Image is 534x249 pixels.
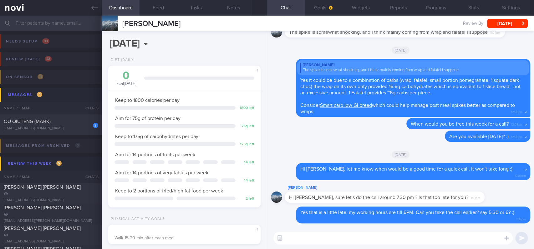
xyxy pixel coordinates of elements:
span: When would you be free this week for a call? [411,122,509,127]
span: [DATE] [392,151,409,158]
span: Yes it could be due to a combination of carbs (wrap, falafel, small portion pomegranate, 1 squate... [300,78,521,95]
span: [PERSON_NAME] [PERSON_NAME] [4,226,81,231]
span: Hi [PERSON_NAME], let me know when would be a good time for a quick call. It won't take long :) [300,167,512,172]
span: 1 [37,92,42,97]
div: 14 left [239,178,254,183]
a: Smart carb low GI bread [320,103,372,108]
span: 10:09am [515,172,526,178]
span: 12:08pm [511,133,523,139]
div: Messages from Archived [4,142,82,150]
div: The spike is somewhat shocking, and I think mainly coming from wrap and falafel I suppose [300,68,526,73]
span: Keep to 2 portions of fried/high fat food per week [115,188,223,193]
div: 2 [93,123,98,128]
div: Diet (Daily) [108,58,135,62]
span: Are you available [DATE]? :) [449,134,509,139]
div: [PERSON_NAME] [285,184,503,192]
div: [EMAIL_ADDRESS][DOMAIN_NAME] [4,198,98,203]
span: 43 [45,56,52,62]
div: 2 left [239,197,254,201]
span: Aim for 14 portions of vegetables per week [115,170,208,175]
div: Physical Activity Goals [108,217,165,222]
span: 1:03pm [471,194,480,200]
div: Review this week [6,159,63,168]
span: [PERSON_NAME] [PERSON_NAME] [4,185,81,190]
div: 0 [114,70,138,81]
span: Walk 15-20 min after each meal [114,236,174,240]
span: 1:32pm [516,216,526,222]
span: Keep to 1800 calories per day [115,98,180,103]
div: On sensor [4,73,45,81]
div: Chats [77,171,102,183]
div: [EMAIL_ADDRESS][DOMAIN_NAME] [4,126,98,131]
span: The spike is somewhat shocking, and I think mainly coming from wrap and falafel I suppose [289,30,488,35]
span: Yes that is a little late, my working hours are till 6PM. Can you take the call earlier? say 5:30... [300,210,514,215]
span: Review By [463,21,483,27]
span: OU QIUTENG (MARK) [4,119,51,124]
div: 75 g left [239,124,254,129]
span: 12:08pm [511,108,523,114]
div: 14 left [239,160,254,165]
span: 12:08pm [511,121,523,127]
div: kcal [DATE] [114,70,138,87]
span: [PERSON_NAME] [122,20,181,27]
span: 93 [42,38,49,44]
span: Keep to 175g of carbohydrates per day [115,134,198,139]
span: 11 [38,74,43,79]
div: Needs setup [4,37,51,46]
span: [PERSON_NAME] [PERSON_NAME] [4,205,81,210]
div: Review [DATE] [4,55,53,63]
span: Aim for 14 portions of fruits per week [115,152,195,157]
button: [DATE] [487,19,528,28]
span: Hi [PERSON_NAME], sure let's do the call around 7.30 pm ? Is that too late for you? [289,195,468,200]
span: 5 [56,161,62,166]
span: 0 [75,143,80,148]
div: [EMAIL_ADDRESS][PERSON_NAME][DOMAIN_NAME] [4,219,98,223]
span: Aim for 75g of protein per day [115,116,181,121]
div: [PERSON_NAME] [300,63,526,68]
div: Chats [77,102,102,114]
div: 175 g left [239,142,254,147]
div: Messages [6,91,44,99]
div: [EMAIL_ADDRESS][DOMAIN_NAME] [4,239,98,244]
div: 1800 left [239,106,254,111]
span: 11:27pm [490,29,501,35]
span: [DATE] [392,47,409,54]
span: Consider which could help manage post meal spikes better as compared to wraps [300,103,515,114]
